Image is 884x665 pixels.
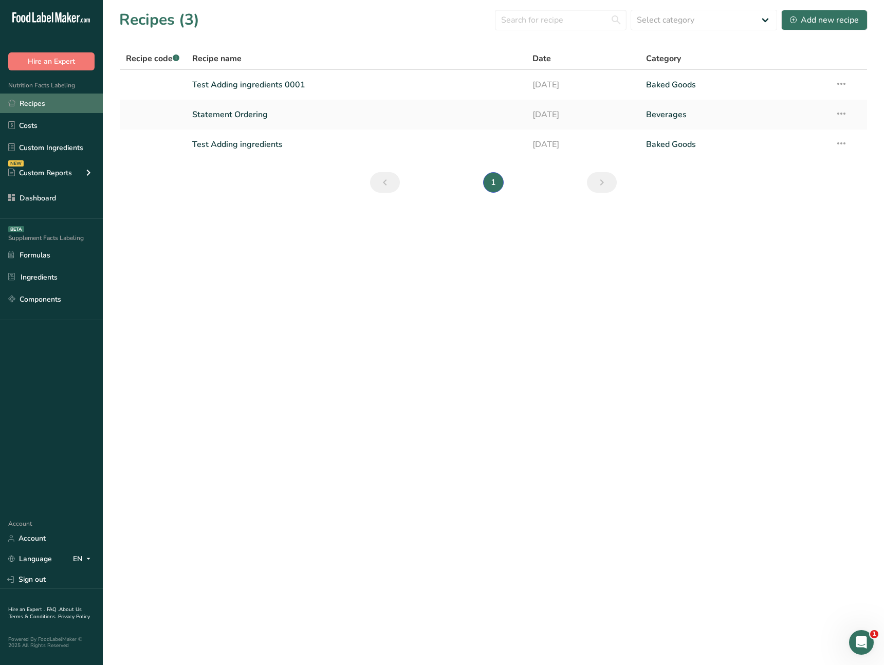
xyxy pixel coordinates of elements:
[849,630,874,655] iframe: Intercom live chat
[192,134,521,155] a: Test Adding ingredients
[646,74,823,96] a: Baked Goods
[192,104,521,125] a: Statement Ordering
[870,630,878,638] span: 1
[192,52,242,65] span: Recipe name
[587,172,617,193] a: Next page
[73,553,95,565] div: EN
[8,168,72,178] div: Custom Reports
[8,52,95,70] button: Hire an Expert
[58,613,90,620] a: Privacy Policy
[532,52,551,65] span: Date
[646,52,681,65] span: Category
[8,606,45,613] a: Hire an Expert .
[8,550,52,568] a: Language
[8,226,24,232] div: BETA
[9,613,58,620] a: Terms & Conditions .
[532,104,634,125] a: [DATE]
[532,74,634,96] a: [DATE]
[8,606,82,620] a: About Us .
[126,53,179,64] span: Recipe code
[646,104,823,125] a: Beverages
[119,8,199,31] h1: Recipes (3)
[370,172,400,193] a: Previous page
[495,10,627,30] input: Search for recipe
[790,14,859,26] div: Add new recipe
[532,134,634,155] a: [DATE]
[646,134,823,155] a: Baked Goods
[192,74,521,96] a: Test Adding ingredients 0001
[8,636,95,649] div: Powered By FoodLabelMaker © 2025 All Rights Reserved
[8,160,24,167] div: NEW
[781,10,868,30] button: Add new recipe
[47,606,59,613] a: FAQ .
